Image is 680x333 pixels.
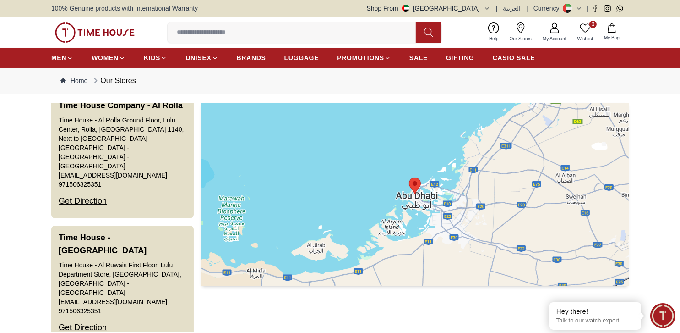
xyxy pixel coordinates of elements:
[604,5,611,12] a: Instagram
[484,21,504,44] a: Help
[284,53,319,62] span: LUGGAGE
[526,4,528,13] span: |
[91,75,136,86] div: Our Stores
[409,50,428,66] a: SALE
[51,4,198,13] span: 100% Genuine products with International Warranty
[539,35,570,42] span: My Account
[144,50,167,66] a: KIDS
[650,303,675,328] div: Chat Widget
[59,99,183,112] h3: Time House Company - Al Rolla
[367,4,490,13] button: Shop From[GEOGRAPHIC_DATA]
[59,261,186,297] div: Time House - Al Ruwais First Floor, Lulu Department Store, [GEOGRAPHIC_DATA], [GEOGRAPHIC_DATA] -...
[592,5,598,12] a: Facebook
[586,4,588,13] span: |
[59,116,186,171] div: Time House - Al Rolla Ground Floor, Lulu Center, Rolla, [GEOGRAPHIC_DATA] 1140, Next to [GEOGRAPH...
[337,53,384,62] span: PROMOTIONS
[493,50,535,66] a: CASIO SALE
[616,5,623,12] a: Whatsapp
[337,50,391,66] a: PROMOTIONS
[237,50,266,66] a: BRANDS
[59,171,167,180] a: [EMAIL_ADDRESS][DOMAIN_NAME]
[493,53,535,62] span: CASIO SALE
[402,5,409,12] img: United Arab Emirates
[496,4,498,13] span: |
[185,53,211,62] span: UNISEX
[185,50,218,66] a: UNISEX
[574,35,597,42] span: Wishlist
[284,50,319,66] a: LUGGAGE
[503,4,521,13] button: العربية
[446,50,474,66] a: GIFTING
[59,189,107,213] div: Get Direction
[92,50,125,66] a: WOMEN
[556,307,634,316] div: Hey there!
[51,53,66,62] span: MEN
[51,50,73,66] a: MEN
[589,21,597,28] span: 0
[237,53,266,62] span: BRANDS
[59,180,101,189] a: 971506325351
[600,34,623,41] span: My Bag
[59,306,101,316] a: 971506325351
[55,22,135,43] img: ...
[51,94,194,218] button: Time House Company - Al RollaTime House - Al Rolla Ground Floor, Lulu Center, Rolla, [GEOGRAPHIC_...
[572,21,598,44] a: 0Wishlist
[485,35,502,42] span: Help
[446,53,474,62] span: GIFTING
[409,53,428,62] span: SALE
[504,21,537,44] a: Our Stores
[92,53,119,62] span: WOMEN
[144,53,160,62] span: KIDS
[60,76,87,85] a: Home
[556,317,634,325] p: Talk to our watch expert!
[51,68,629,94] nav: Breadcrumb
[506,35,535,42] span: Our Stores
[533,4,563,13] div: Currency
[59,231,186,257] h3: Time House - [GEOGRAPHIC_DATA]
[59,297,167,306] a: [EMAIL_ADDRESS][DOMAIN_NAME]
[598,22,625,43] button: My Bag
